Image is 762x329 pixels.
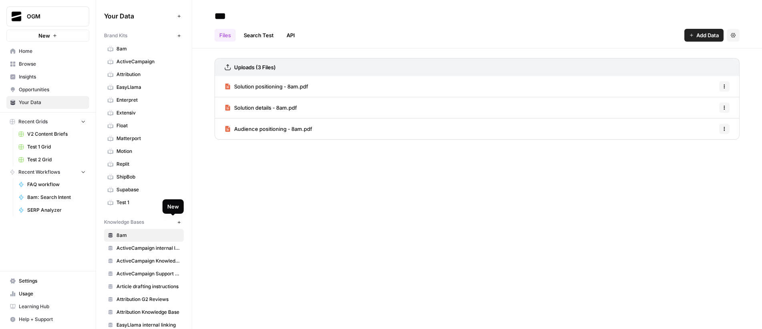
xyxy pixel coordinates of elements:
span: Float [116,122,180,129]
button: Add Data [684,29,724,42]
a: ActiveCampaign internal linking [104,242,184,255]
span: Usage [19,290,86,297]
a: Enterpret [104,94,184,106]
span: Your Data [104,11,174,21]
a: Attribution Knowledge Base [104,306,184,319]
span: 8am: Search Intent [27,194,86,201]
span: Enterpret [116,96,180,104]
a: Uploads (3 Files) [225,58,276,76]
a: Test 1 [104,196,184,209]
a: Your Data [6,96,89,109]
span: ActiveCampaign internal linking [116,245,180,252]
span: Test 1 Grid [27,143,86,150]
a: SERP Analyzer [15,204,89,217]
span: Home [19,48,86,55]
span: Recent Grids [18,118,48,125]
span: Solution positioning - 8am.pdf [234,82,308,90]
a: Home [6,45,89,58]
span: FAQ workflow [27,181,86,188]
span: Supabase [116,186,180,193]
span: Settings [19,277,86,285]
a: ActiveCampaign Support Center [104,267,184,280]
span: Your Data [19,99,86,106]
span: Learning Hub [19,303,86,310]
span: ActiveCampaign [116,58,180,65]
h3: Uploads (3 Files) [234,63,276,71]
span: ActiveCampaign Support Center [116,270,180,277]
span: Add Data [696,31,719,39]
span: Attribution G2 Reviews [116,296,180,303]
a: Attribution [104,68,184,81]
a: EasyLlama [104,81,184,94]
a: Insights [6,70,89,83]
span: 8am [116,232,180,239]
a: Supabase [104,183,184,196]
a: 8am [104,229,184,242]
a: Extensiv [104,106,184,119]
span: Insights [19,73,86,80]
div: New [167,203,179,211]
span: Opportunities [19,86,86,93]
span: ShipBob [116,173,180,181]
span: Test 2 Grid [27,156,86,163]
a: Article drafting instructions [104,280,184,293]
span: Attribution [116,71,180,78]
a: Test 2 Grid [15,153,89,166]
span: Solution details - 8am.pdf [234,104,297,112]
span: SERP Analyzer [27,207,86,214]
a: Files [215,29,236,42]
a: FAQ workflow [15,178,89,191]
a: 8am: Search Intent [15,191,89,204]
button: Recent Grids [6,116,89,128]
span: Recent Workflows [18,169,60,176]
button: Workspace: OGM [6,6,89,26]
button: New [6,30,89,42]
a: Motion [104,145,184,158]
a: V2 Content Briefs [15,128,89,140]
span: Extensiv [116,109,180,116]
button: Recent Workflows [6,166,89,178]
span: Article drafting instructions [116,283,180,290]
a: ActiveCampaign Knowledge Base [104,255,184,267]
a: Float [104,119,184,132]
a: Test 1 Grid [15,140,89,153]
span: EasyLlama [116,84,180,91]
span: Matterport [116,135,180,142]
span: New [38,32,50,40]
a: Audience positioning - 8am.pdf [225,118,312,139]
a: ActiveCampaign [104,55,184,68]
a: ShipBob [104,171,184,183]
a: 8am [104,42,184,55]
span: Motion [116,148,180,155]
a: Usage [6,287,89,300]
span: OGM [27,12,75,20]
span: Browse [19,60,86,68]
span: Attribution Knowledge Base [116,309,180,316]
a: Search Test [239,29,279,42]
img: OGM Logo [9,9,24,24]
span: Audience positioning - 8am.pdf [234,125,312,133]
a: API [282,29,300,42]
a: Solution details - 8am.pdf [225,97,297,118]
a: Matterport [104,132,184,145]
span: Test 1 [116,199,180,206]
a: Replit [104,158,184,171]
a: Solution positioning - 8am.pdf [225,76,308,97]
a: Attribution G2 Reviews [104,293,184,306]
a: Opportunities [6,83,89,96]
span: Help + Support [19,316,86,323]
span: Replit [116,160,180,168]
a: Learning Hub [6,300,89,313]
span: Brand Kits [104,32,127,39]
button: Help + Support [6,313,89,326]
a: Settings [6,275,89,287]
span: 8am [116,45,180,52]
span: Knowledge Bases [104,219,144,226]
span: ActiveCampaign Knowledge Base [116,257,180,265]
a: Browse [6,58,89,70]
span: EasyLlama internal linking [116,321,180,329]
span: V2 Content Briefs [27,130,86,138]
